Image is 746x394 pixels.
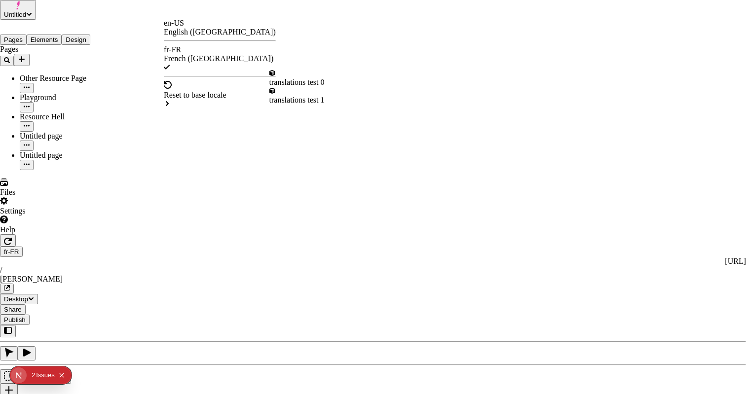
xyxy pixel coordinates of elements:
div: fr-FR [164,45,276,54]
div: Reset to base locale [164,91,276,100]
div: translations test 0 [269,78,325,87]
div: Open locale picker [164,19,276,108]
div: French ([GEOGRAPHIC_DATA]) [164,54,276,63]
div: translations test 1 [269,96,325,105]
p: Cookie Test Route [4,8,144,17]
div: English ([GEOGRAPHIC_DATA]) [164,28,276,36]
div: en-US [164,19,276,28]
